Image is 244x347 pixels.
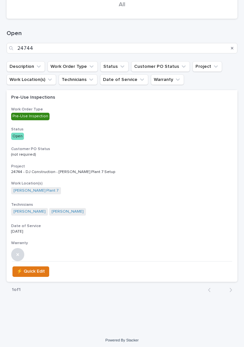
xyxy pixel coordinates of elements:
[193,61,222,72] button: Project
[11,181,233,186] h3: Work Location(s)
[11,152,126,157] p: (not required)
[12,266,49,277] button: ⚡ Quick Edit
[7,282,26,298] p: 1 of 1
[11,107,233,112] h3: Work Order Type
[11,229,126,234] p: [DATE]
[11,170,126,174] p: 24744 - DJ Construction - [PERSON_NAME] Plant 7 Setup
[131,61,190,72] button: Customer PO Status
[105,338,138,342] a: Powered By Stacker
[11,202,233,207] h3: Technicians
[18,1,226,15] div: All
[11,146,233,152] h3: Customer PO Status
[11,223,233,229] h3: Date of Service
[7,74,56,85] button: Work Location(s)
[7,61,45,72] button: Description
[17,267,45,275] span: ⚡ Quick Edit
[7,30,237,38] h1: Open
[151,74,184,85] button: Warranty
[11,113,50,120] div: Pre-Use Inspection
[59,74,97,85] button: Technicians
[11,95,126,100] p: Pre-Use Inspections
[7,43,237,53] input: Search
[48,61,98,72] button: Work Order Type
[11,133,24,140] div: Open
[100,61,129,72] button: Status
[100,74,148,85] button: Date of Service
[14,188,58,193] a: [PERSON_NAME] Plant 7
[11,241,233,246] h3: Warranty
[7,90,237,281] a: Pre-Use InspectionsWork Order TypePre-Use InspectionStatusOpenCustomer PO Status(not required)Pro...
[11,127,233,132] h3: Status
[203,287,220,293] button: Back
[220,287,237,293] button: Next
[14,209,45,214] a: [PERSON_NAME]
[52,209,83,214] a: [PERSON_NAME]
[11,164,233,169] h3: Project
